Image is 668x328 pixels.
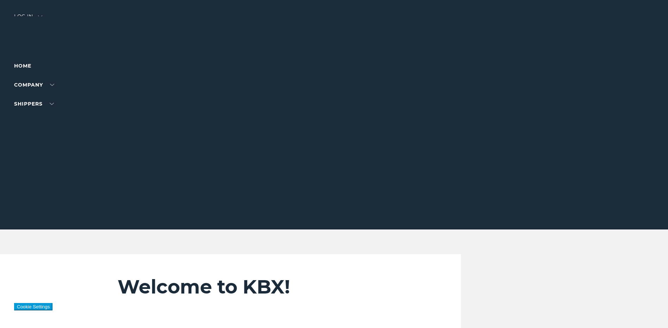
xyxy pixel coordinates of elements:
[38,15,42,18] img: arrow
[14,303,52,310] button: Cookie Settings
[14,101,54,107] a: SHIPPERS
[14,14,42,24] div: Log in
[14,82,54,88] a: Company
[308,14,361,45] img: kbx logo
[14,63,31,69] a: Home
[118,275,418,298] h2: Welcome to KBX!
